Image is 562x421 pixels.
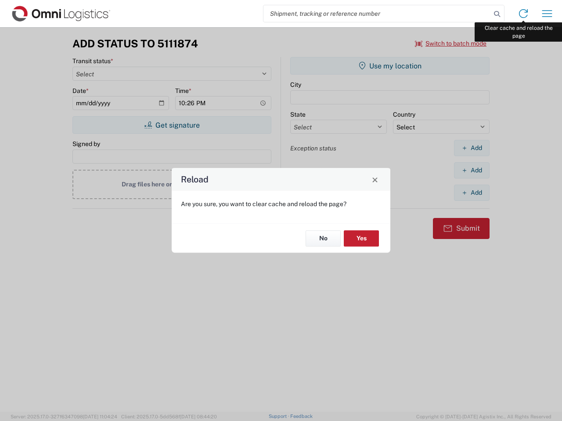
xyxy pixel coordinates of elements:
button: Yes [344,230,379,246]
p: Are you sure, you want to clear cache and reload the page? [181,200,381,208]
button: No [306,230,341,246]
h4: Reload [181,173,209,186]
button: Close [369,173,381,186]
input: Shipment, tracking or reference number [263,5,491,22]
